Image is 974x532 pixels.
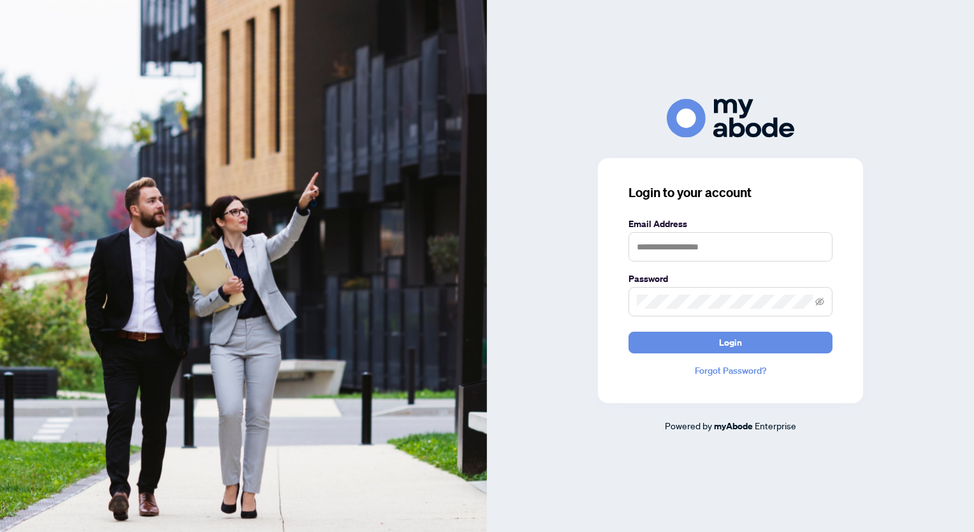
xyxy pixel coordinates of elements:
[629,364,832,378] a: Forgot Password?
[665,420,712,431] span: Powered by
[629,217,832,231] label: Email Address
[815,297,824,306] span: eye-invisible
[629,272,832,286] label: Password
[755,420,796,431] span: Enterprise
[667,99,794,138] img: ma-logo
[719,332,742,353] span: Login
[629,332,832,353] button: Login
[629,184,832,202] h3: Login to your account
[714,419,753,433] a: myAbode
